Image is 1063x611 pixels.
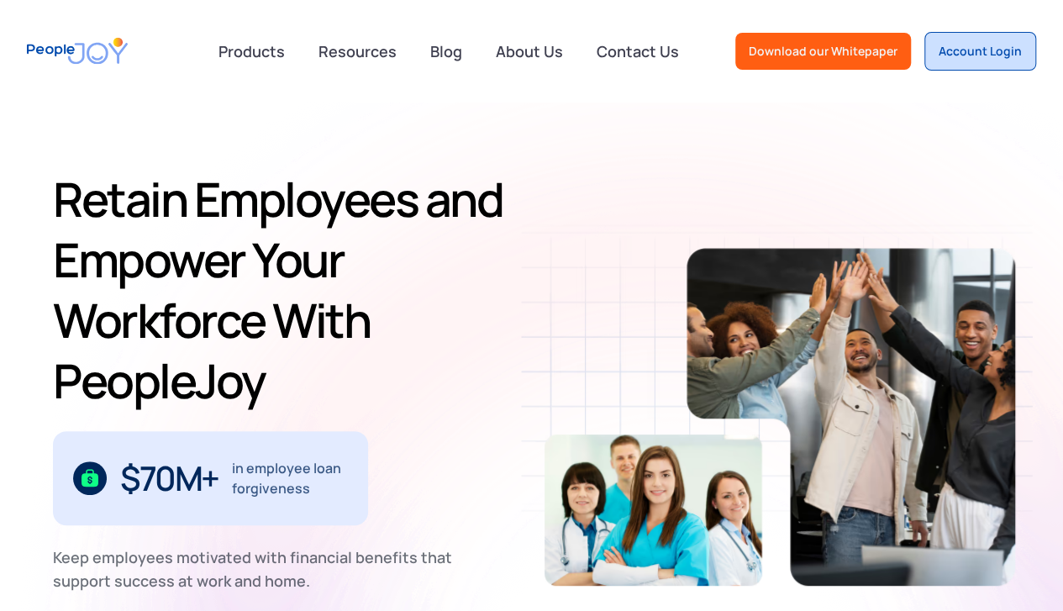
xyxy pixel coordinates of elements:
[308,33,407,70] a: Resources
[27,27,128,75] a: home
[545,435,762,586] img: Retain-Employees-PeopleJoy
[735,33,911,70] a: Download our Whitepaper
[232,458,349,498] div: in employee loan forgiveness
[924,32,1036,71] a: Account Login
[208,34,295,68] div: Products
[939,43,1022,60] div: Account Login
[687,248,1015,586] img: Retain-Employees-PeopleJoy
[53,545,466,593] div: Keep employees motivated with financial benefits that support success at work and home.
[420,33,472,70] a: Blog
[749,43,897,60] div: Download our Whitepaper
[587,33,689,70] a: Contact Us
[53,169,545,411] h1: Retain Employees and Empower Your Workforce With PeopleJoy
[120,465,218,492] div: $70M+
[486,33,573,70] a: About Us
[53,431,368,525] div: 1 / 3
